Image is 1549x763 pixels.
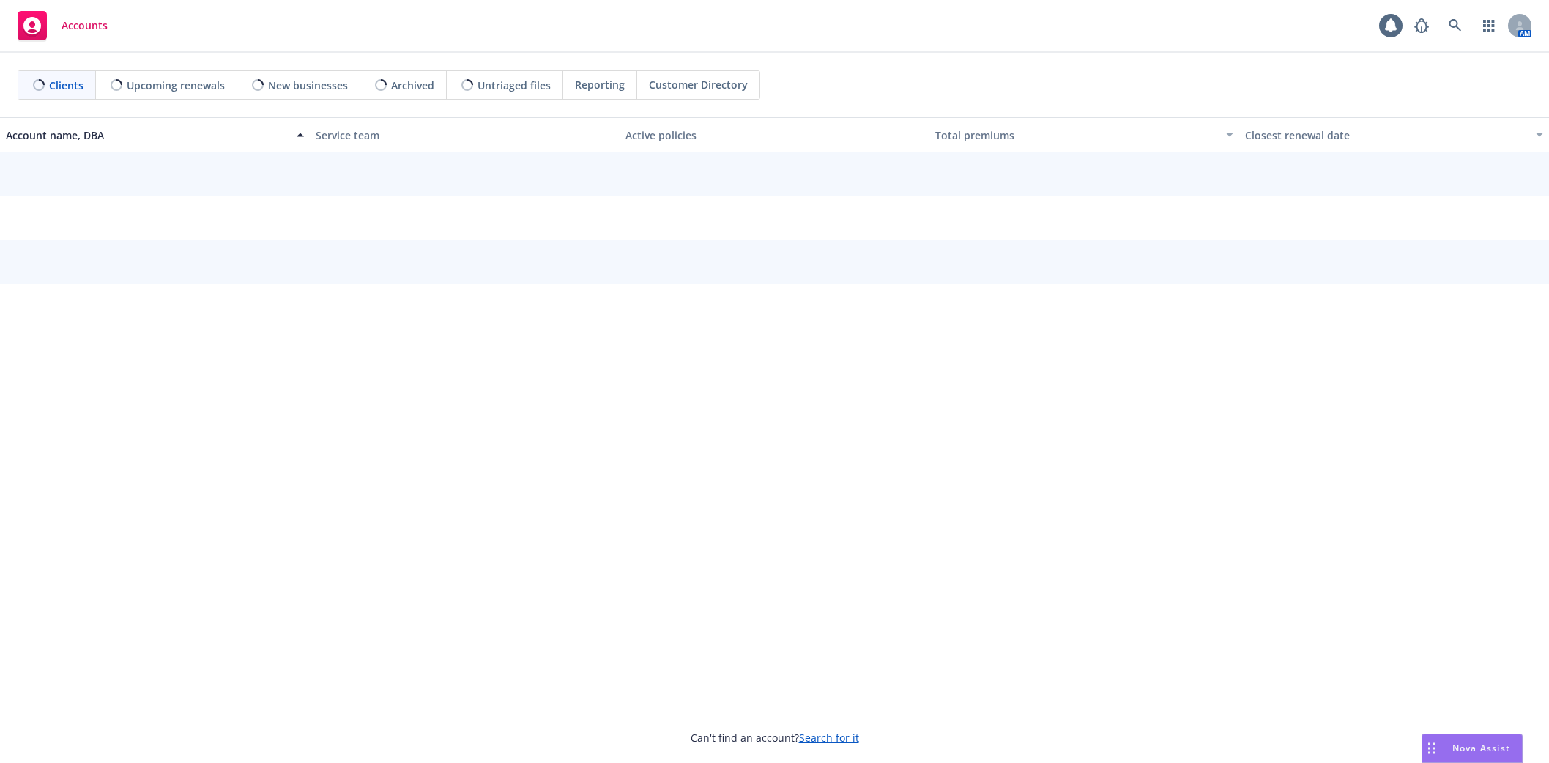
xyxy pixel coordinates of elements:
div: Account name, DBA [6,128,288,143]
a: Search [1441,11,1470,40]
button: Nova Assist [1422,734,1523,763]
span: Clients [49,78,83,93]
button: Service team [310,117,620,152]
div: Total premiums [935,128,1217,143]
div: Active policies [625,128,924,143]
span: Accounts [62,20,108,32]
div: Service team [316,128,614,143]
button: Total premiums [929,117,1239,152]
span: Nova Assist [1452,742,1510,754]
span: New businesses [268,78,348,93]
a: Switch app [1474,11,1504,40]
a: Accounts [12,5,114,46]
div: Drag to move [1422,734,1441,762]
div: Closest renewal date [1245,128,1527,143]
span: Can't find an account? [691,730,859,745]
span: Upcoming renewals [127,78,225,93]
a: Search for it [799,731,859,745]
button: Active policies [620,117,929,152]
span: Reporting [575,77,625,92]
span: Untriaged files [478,78,551,93]
a: Report a Bug [1407,11,1436,40]
span: Archived [391,78,434,93]
span: Customer Directory [649,77,748,92]
button: Closest renewal date [1239,117,1549,152]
